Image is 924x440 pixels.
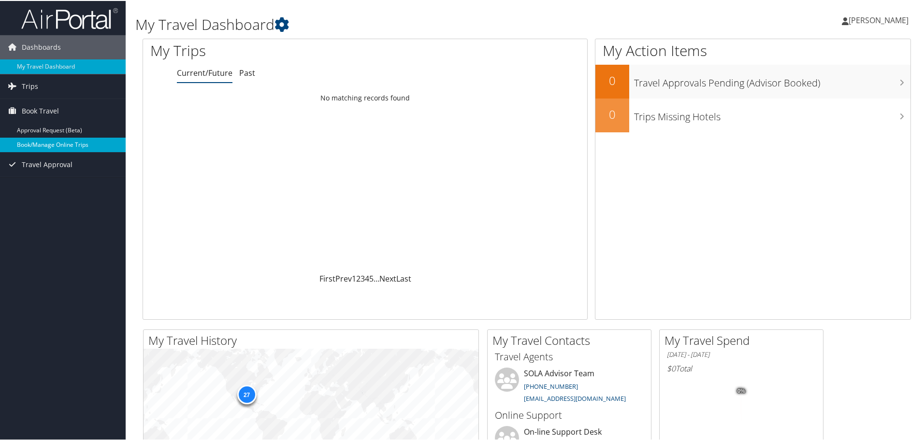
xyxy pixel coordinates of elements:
span: Dashboards [22,34,61,58]
a: Last [396,272,411,283]
span: … [374,272,379,283]
a: 0Trips Missing Hotels [595,98,910,131]
a: 3 [361,272,365,283]
a: [PHONE_NUMBER] [524,381,578,390]
a: 4 [365,272,369,283]
td: No matching records found [143,88,587,106]
h1: My Action Items [595,40,910,60]
a: Next [379,272,396,283]
a: Current/Future [177,67,232,77]
h3: Online Support [495,408,644,421]
span: [PERSON_NAME] [849,14,909,25]
a: Prev [335,272,352,283]
a: 2 [356,272,361,283]
span: Book Travel [22,98,59,122]
a: 0Travel Approvals Pending (Advisor Booked) [595,64,910,98]
h2: 0 [595,105,629,122]
h3: Travel Agents [495,349,644,363]
h2: My Travel History [148,331,478,348]
a: [PERSON_NAME] [842,5,918,34]
h3: Trips Missing Hotels [634,104,910,123]
h6: [DATE] - [DATE] [667,349,816,358]
h1: My Travel Dashboard [135,14,657,34]
h2: My Travel Contacts [492,331,651,348]
h1: My Trips [150,40,395,60]
span: Travel Approval [22,152,72,176]
a: 5 [369,272,374,283]
a: First [319,272,335,283]
a: [EMAIL_ADDRESS][DOMAIN_NAME] [524,393,626,402]
li: SOLA Advisor Team [490,367,649,406]
span: Trips [22,73,38,98]
h6: Total [667,362,816,373]
a: 1 [352,272,356,283]
h3: Travel Approvals Pending (Advisor Booked) [634,71,910,89]
div: 27 [237,384,256,403]
h2: My Travel Spend [664,331,823,348]
tspan: 0% [737,387,745,393]
span: $0 [667,362,676,373]
h2: 0 [595,71,629,88]
img: airportal-logo.png [21,6,118,29]
a: Past [239,67,255,77]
